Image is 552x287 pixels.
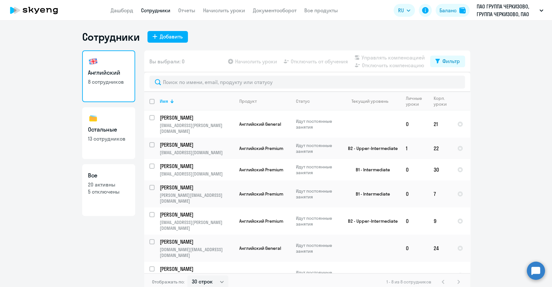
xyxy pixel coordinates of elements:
td: B2 - Upper-Intermediate [341,138,401,159]
button: Балансbalance [436,4,470,17]
div: Личные уроки [406,95,428,107]
p: [PERSON_NAME] [160,238,233,245]
p: [PERSON_NAME][EMAIL_ADDRESS][DOMAIN_NAME] [160,192,234,204]
span: Вы выбрали: 0 [149,58,185,65]
p: [DOMAIN_NAME][EMAIL_ADDRESS][DOMAIN_NAME] [160,247,234,258]
p: 20 активны [88,181,129,188]
span: Английский Premium [239,167,283,173]
td: 0 [401,235,428,262]
span: Английский Premium [239,218,283,224]
p: Идут постоянные занятия [296,270,340,281]
button: RU [394,4,415,17]
img: english [88,56,98,67]
div: Текущий уровень [352,98,388,104]
a: [PERSON_NAME] [160,265,234,272]
span: Английский General [239,121,281,127]
button: Фильтр [430,56,465,67]
div: Статус [296,98,340,104]
td: B2 - Upper-Intermediate [341,207,401,235]
p: Идут постоянные занятия [296,188,340,200]
p: Идут постоянные занятия [296,242,340,254]
h3: Все [88,171,129,180]
a: Все20 активны5 отключены [82,164,135,216]
div: Продукт [239,98,257,104]
a: Все продукты [304,7,338,14]
td: 30 [428,159,452,180]
div: Продукт [239,98,290,104]
h1: Сотрудники [82,30,140,43]
p: 13 сотрудников [88,135,129,142]
p: [EMAIL_ADDRESS][DOMAIN_NAME] [160,150,234,155]
div: Имя [160,98,234,104]
div: Имя [160,98,168,104]
p: Идут постоянные занятия [296,215,340,227]
p: [PERSON_NAME] [160,211,233,218]
p: [EMAIL_ADDRESS][PERSON_NAME][DOMAIN_NAME] [160,122,234,134]
a: [PERSON_NAME] [160,163,234,170]
td: 0 [401,207,428,235]
span: Английский Premium [239,145,283,151]
td: 22 [428,138,452,159]
span: RU [398,6,404,14]
p: [PERSON_NAME] [160,114,233,121]
span: Отображать по: [152,279,185,285]
button: ПАО ГРУППА ЧЕРКИЗОВО, ГРУППА ЧЕРКИЗОВО, ПАО [473,3,547,18]
td: 0 [401,159,428,180]
img: balance [459,7,466,14]
h3: Остальные [88,125,129,134]
img: others [88,113,98,123]
td: 1 [401,138,428,159]
a: Отчеты [178,7,195,14]
div: Фильтр [442,57,460,65]
button: Добавить [147,31,188,43]
a: [PERSON_NAME] [160,141,234,148]
input: Поиск по имени, email, продукту или статусу [149,76,465,89]
p: ПАО ГРУППА ЧЕРКИЗОВО, ГРУППА ЧЕРКИЗОВО, ПАО [477,3,537,18]
td: B1 - Intermediate [341,180,401,207]
span: 1 - 8 из 8 сотрудников [386,279,431,285]
td: 24 [428,235,452,262]
p: [PERSON_NAME] [160,265,233,272]
p: [EMAIL_ADDRESS][PERSON_NAME][DOMAIN_NAME] [160,219,234,231]
span: Английский General [239,245,281,251]
div: Добавить [160,33,183,40]
p: Идут постоянные занятия [296,118,340,130]
div: Корп. уроки [434,95,447,107]
p: Идут постоянные занятия [296,143,340,154]
div: Личные уроки [406,95,422,107]
a: [PERSON_NAME] [160,184,234,191]
td: 0 [401,180,428,207]
a: [PERSON_NAME] [160,114,234,121]
a: Сотрудники [141,7,170,14]
a: Документооборот [253,7,297,14]
a: [PERSON_NAME] [160,211,234,218]
td: 9 [428,207,452,235]
h3: Английский [88,69,129,77]
td: B1 - Intermediate [341,159,401,180]
a: Начислить уроки [203,7,245,14]
p: [EMAIL_ADDRESS][DOMAIN_NAME] [160,171,234,177]
a: [PERSON_NAME] [160,238,234,245]
div: Корп. уроки [434,95,452,107]
p: [PERSON_NAME] [160,163,233,170]
a: Остальные13 сотрудников [82,107,135,159]
div: Баланс [439,6,457,14]
span: Английский General [239,272,281,278]
p: 5 отключены [88,188,129,195]
td: 0 [401,111,428,138]
p: 8 сотрудников [88,78,129,85]
a: Дашборд [111,7,133,14]
td: 7 [428,180,452,207]
p: [PERSON_NAME] [160,141,233,148]
div: Текущий уровень [346,98,400,104]
td: 21 [428,111,452,138]
p: [PERSON_NAME] [160,184,233,191]
p: Идут постоянные занятия [296,164,340,175]
a: Английский8 сотрудников [82,50,135,102]
span: Английский Premium [239,191,283,197]
div: Статус [296,98,310,104]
